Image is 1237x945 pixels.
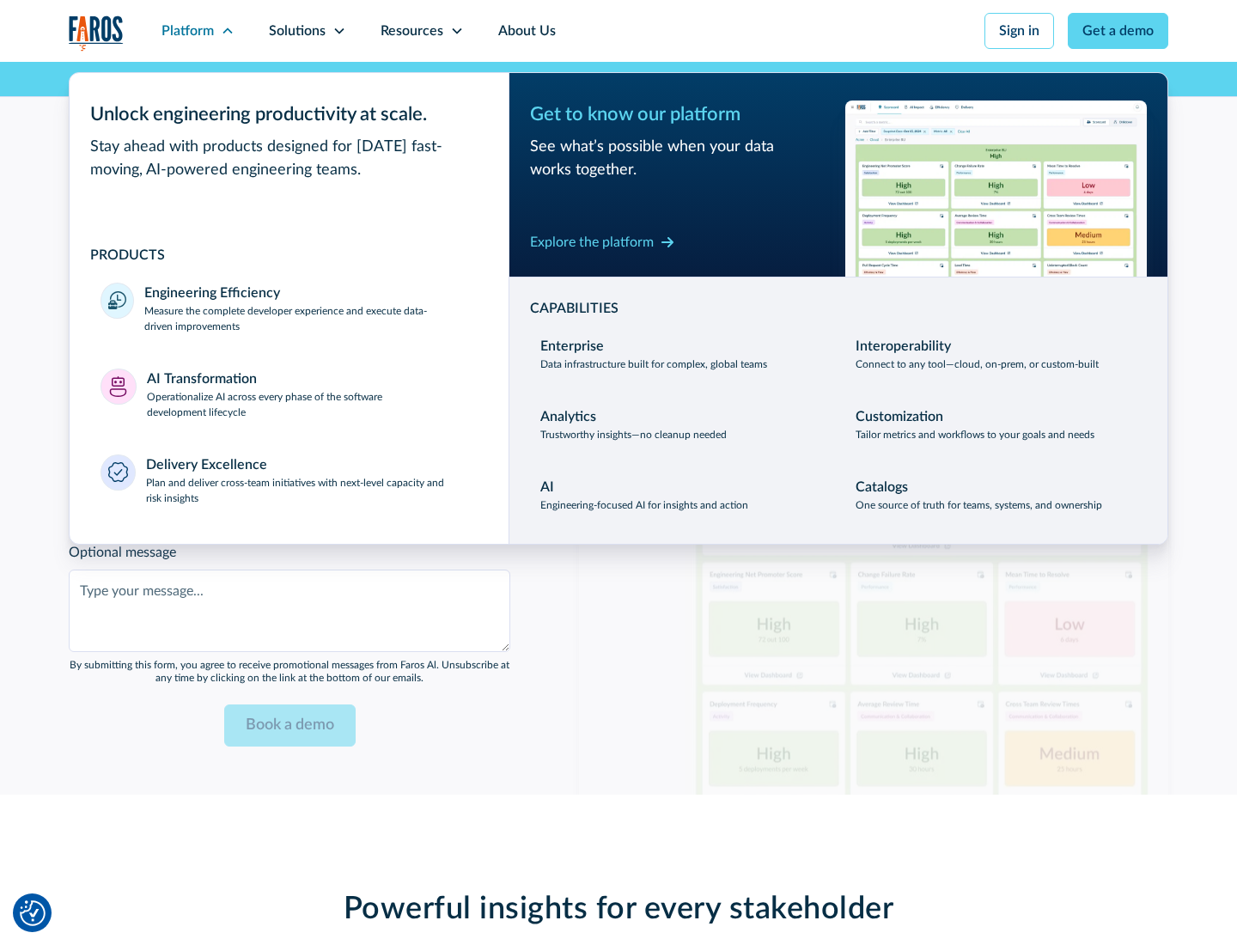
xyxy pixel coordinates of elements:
div: AI Transformation [147,369,257,389]
a: AIEngineering-focused AI for insights and action [530,466,832,523]
button: Cookie Settings [20,900,46,926]
a: AI TransformationOperationalize AI across every phase of the software development lifecycle [90,358,488,430]
a: Delivery ExcellencePlan and deliver cross-team initiatives with next-level capacity and risk insi... [90,444,488,516]
div: Catalogs [856,477,908,497]
div: By submitting this form, you agree to receive promotional messages from Faros Al. Unsubscribe at ... [69,659,510,684]
a: home [69,15,124,51]
input: Book a demo [224,704,356,747]
label: Optional message [69,542,510,563]
h2: Powerful insights for every stakeholder [206,891,1031,928]
p: Plan and deliver cross-team initiatives with next-level capacity and risk insights [146,475,478,506]
div: Resources [381,21,443,41]
div: See what’s possible when your data works together. [530,136,832,182]
p: Connect to any tool—cloud, on-prem, or custom-built [856,357,1099,372]
p: Measure the complete developer experience and execute data-driven improvements [144,303,478,334]
div: Analytics [540,406,596,427]
a: Sign in [984,13,1054,49]
div: Engineering Efficiency [144,283,280,303]
div: Explore the platform [530,232,654,253]
p: Engineering-focused AI for insights and action [540,497,748,513]
div: Enterprise [540,336,604,357]
div: Customization [856,406,943,427]
div: AI [540,477,554,497]
div: Delivery Excellence [146,454,267,475]
p: One source of truth for teams, systems, and ownership [856,497,1102,513]
a: CustomizationTailor metrics and workflows to your goals and needs [845,396,1147,453]
p: Trustworthy insights—no cleanup needed [540,427,727,442]
img: Revisit consent button [20,900,46,926]
div: PRODUCTS [90,245,488,265]
img: Logo of the analytics and reporting company Faros. [69,15,124,51]
nav: Platform [69,62,1168,545]
div: CAPABILITIES [530,298,1147,319]
div: Get to know our platform [530,101,832,129]
a: Engineering EfficiencyMeasure the complete developer experience and execute data-driven improvements [90,272,488,344]
a: InteroperabilityConnect to any tool—cloud, on-prem, or custom-built [845,326,1147,382]
div: Solutions [269,21,326,41]
div: Stay ahead with products designed for [DATE] fast-moving, AI-powered engineering teams. [90,136,488,182]
p: Operationalize AI across every phase of the software development lifecycle [147,389,478,420]
a: Get a demo [1068,13,1168,49]
p: Tailor metrics and workflows to your goals and needs [856,427,1094,442]
a: Explore the platform [530,229,674,256]
a: EnterpriseData infrastructure built for complex, global teams [530,326,832,382]
div: Unlock engineering productivity at scale. [90,101,488,129]
p: Data infrastructure built for complex, global teams [540,357,767,372]
a: CatalogsOne source of truth for teams, systems, and ownership [845,466,1147,523]
div: Interoperability [856,336,951,357]
a: AnalyticsTrustworthy insights—no cleanup needed [530,396,832,453]
div: Platform [161,21,214,41]
img: Workflow productivity trends heatmap chart [845,101,1147,277]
